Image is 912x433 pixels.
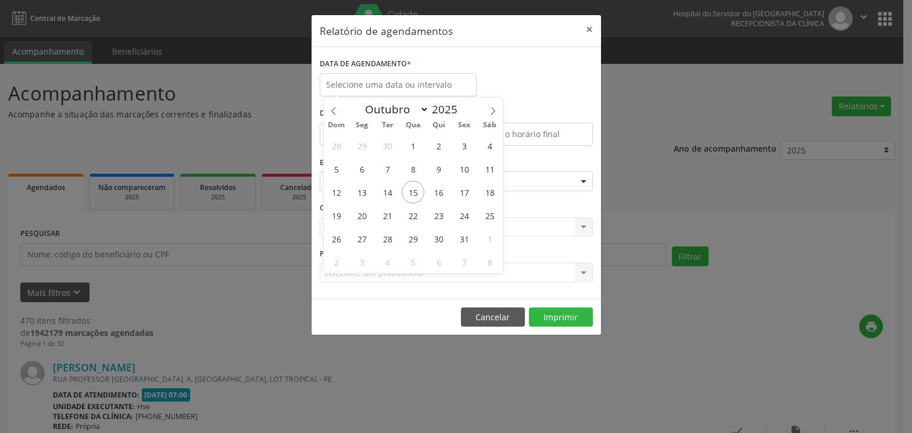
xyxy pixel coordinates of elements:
[402,134,424,157] span: Outubro 1, 2025
[351,158,373,180] span: Outubro 6, 2025
[320,199,352,217] label: CLÍNICA
[478,204,501,227] span: Outubro 25, 2025
[427,227,450,250] span: Outubro 30, 2025
[376,204,399,227] span: Outubro 21, 2025
[325,204,348,227] span: Outubro 19, 2025
[427,134,450,157] span: Outubro 2, 2025
[376,227,399,250] span: Outubro 28, 2025
[320,105,453,123] label: De
[400,121,426,129] span: Qua
[429,102,467,117] input: Year
[459,123,593,146] input: Selecione o horário final
[376,158,399,180] span: Outubro 7, 2025
[459,105,593,123] label: ATÉ
[402,251,424,273] span: Novembro 5, 2025
[351,227,373,250] span: Outubro 27, 2025
[324,121,349,129] span: Dom
[461,307,525,327] button: Cancelar
[402,158,424,180] span: Outubro 8, 2025
[453,204,475,227] span: Outubro 24, 2025
[427,204,450,227] span: Outubro 23, 2025
[375,121,400,129] span: Ter
[320,55,411,73] label: DATA DE AGENDAMENTO
[320,123,453,146] input: Selecione o horário inicial
[359,101,429,117] select: Month
[325,158,348,180] span: Outubro 5, 2025
[453,251,475,273] span: Novembro 7, 2025
[477,121,503,129] span: Sáb
[452,121,477,129] span: Sex
[325,181,348,203] span: Outubro 12, 2025
[453,158,475,180] span: Outubro 10, 2025
[351,204,373,227] span: Outubro 20, 2025
[325,227,348,250] span: Outubro 26, 2025
[402,181,424,203] span: Outubro 15, 2025
[402,227,424,250] span: Outubro 29, 2025
[325,134,348,157] span: Setembro 28, 2025
[478,251,501,273] span: Novembro 8, 2025
[578,15,601,44] button: Close
[426,121,452,129] span: Qui
[478,158,501,180] span: Outubro 11, 2025
[320,245,372,263] label: PROFISSIONAL
[427,158,450,180] span: Outubro 9, 2025
[376,251,399,273] span: Novembro 4, 2025
[376,134,399,157] span: Setembro 30, 2025
[320,23,453,38] h5: Relatório de agendamentos
[325,251,348,273] span: Novembro 2, 2025
[402,204,424,227] span: Outubro 22, 2025
[427,181,450,203] span: Outubro 16, 2025
[453,227,475,250] span: Outubro 31, 2025
[320,154,374,172] label: ESPECIALIDADE
[453,134,475,157] span: Outubro 3, 2025
[453,181,475,203] span: Outubro 17, 2025
[351,181,373,203] span: Outubro 13, 2025
[529,307,593,327] button: Imprimir
[478,134,501,157] span: Outubro 4, 2025
[478,227,501,250] span: Novembro 1, 2025
[349,121,375,129] span: Seg
[351,251,373,273] span: Novembro 3, 2025
[427,251,450,273] span: Novembro 6, 2025
[351,134,373,157] span: Setembro 29, 2025
[320,73,477,96] input: Selecione uma data ou intervalo
[376,181,399,203] span: Outubro 14, 2025
[478,181,501,203] span: Outubro 18, 2025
